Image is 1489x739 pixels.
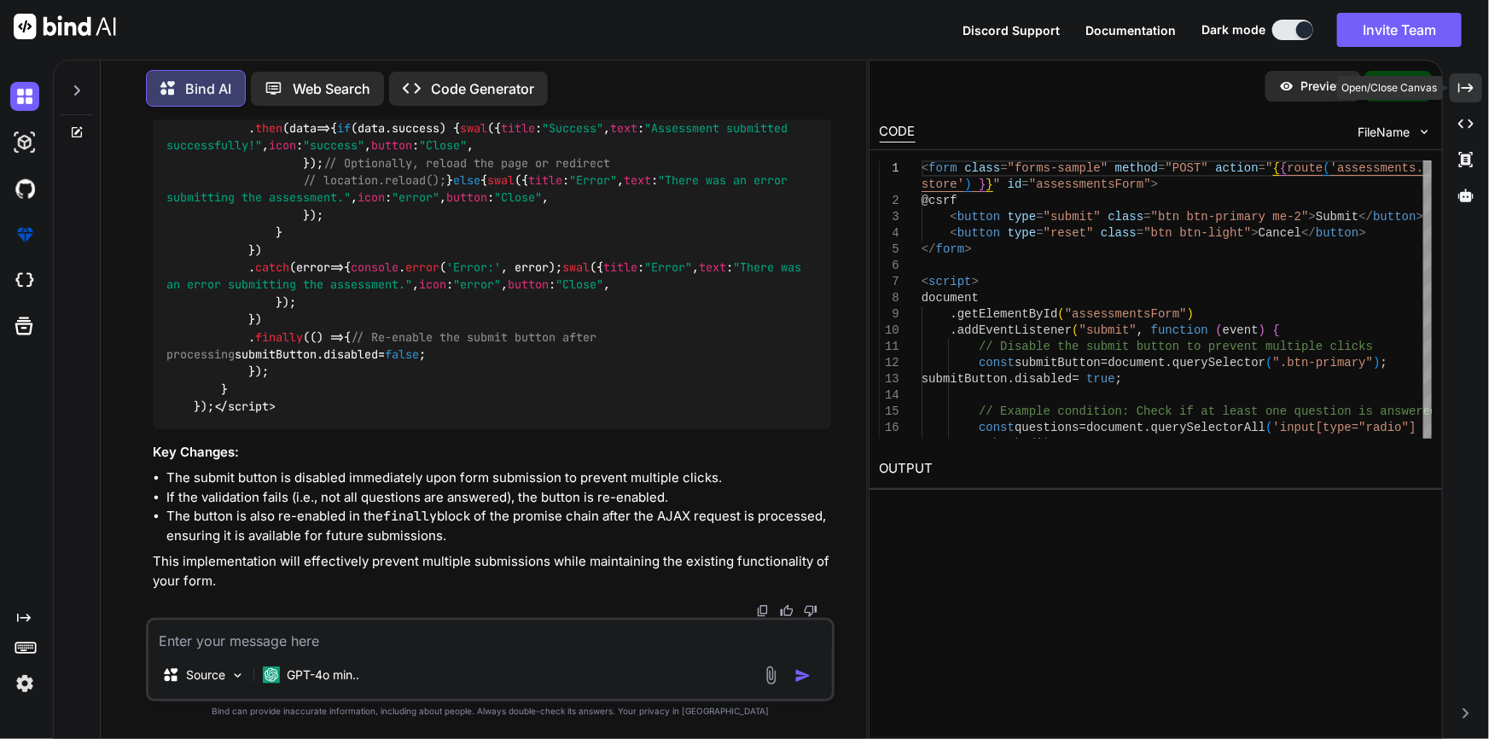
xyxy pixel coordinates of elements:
span: ; [1050,437,1057,451]
span: ) [1373,356,1380,369]
span: if [337,120,351,136]
span: true [1086,372,1115,386]
span: 'input[type="radio"] [1272,421,1416,434]
span: . [950,323,957,337]
img: settings [10,669,39,698]
span: method [1115,161,1158,175]
span: > [1416,210,1422,224]
p: Code Generator [431,79,534,99]
span: Cancel [1259,226,1301,240]
span: text [624,172,651,188]
div: 2 [880,193,899,209]
img: darkAi-studio [10,128,39,157]
span: "error" [392,190,439,206]
span: ) [1259,323,1265,337]
span: :checked' [979,437,1044,451]
span: button [957,210,1000,224]
div: 16 [880,420,899,436]
span: = [1036,226,1043,240]
img: chevron down [1417,125,1432,139]
span: </ [1301,226,1316,240]
span: </ [1358,210,1373,224]
span: const [979,356,1015,369]
img: preview [1279,79,1294,94]
span: else [453,172,480,188]
span: > [1151,177,1158,191]
span: FileName [1358,124,1410,141]
span: console [351,259,398,275]
span: ( [1265,421,1272,434]
img: like [780,604,794,618]
img: copy [756,604,770,618]
span: error [405,259,439,275]
div: 9 [880,306,899,323]
span: questions [1015,421,1079,434]
span: submitButton [1015,356,1101,369]
span: => [289,120,330,136]
span: "reset" [1044,226,1094,240]
span: ) [964,177,971,191]
span: button [957,226,1000,240]
p: Web Search [293,79,370,99]
span: . [1008,372,1015,386]
span: icon [419,277,446,293]
div: 14 [880,387,899,404]
p: This implementation will effectively prevent multiple submissions while maintaining the existing ... [153,552,832,591]
span: "POST" [1165,161,1207,175]
span: = [1143,210,1150,224]
span: > [972,275,979,288]
span: // Disable the submit button to prevent multiple c [979,340,1337,353]
h2: OUTPUT [870,449,1442,489]
span: // location.reload(); [303,172,446,188]
span: Discord Support [963,23,1060,38]
span: action [1215,161,1258,175]
img: darkChat [10,82,39,111]
span: false [385,346,419,362]
h3: Key Changes: [153,443,832,463]
div: Open/Close Canvas [1337,76,1443,100]
span: class [964,161,1000,175]
span: "Error" [569,172,617,188]
span: " [993,177,1000,191]
button: Invite Team [1337,13,1462,47]
li: The button is also re-enabled in the block of the promise chain after the AJAX request is process... [166,507,832,545]
span: button [1373,210,1416,224]
span: ( [1265,356,1272,369]
span: success [392,120,439,136]
span: document [922,291,979,305]
span: text [699,259,726,275]
span: querySelectorAll [1151,421,1265,434]
span: { [1272,161,1279,175]
span: icon [269,138,296,154]
span: submitButton [922,372,1008,386]
div: 10 [880,323,899,339]
span: = [1021,177,1028,191]
span: > [1358,226,1365,240]
span: = [1137,226,1143,240]
span: "error" [453,277,501,293]
img: Pick Models [230,668,245,683]
span: ( [1072,323,1079,337]
span: < [950,210,957,224]
span: finally [255,329,303,345]
span: "assessmentsForm" [1065,307,1187,321]
span: type [1008,210,1037,224]
span: button [1316,226,1358,240]
span: // Re-enable the submit button after processing [166,329,603,362]
span: = [1158,161,1165,175]
span: "There was an error submitting the assessment." [166,259,808,292]
div: 4 [880,225,899,241]
p: Bind can provide inaccurate information, including about people. Always double-check its answers.... [146,705,835,718]
span: "Close" [419,138,467,154]
span: => [296,259,344,275]
span: event [1223,323,1259,337]
p: Preview [1301,78,1347,95]
div: 5 [880,241,899,258]
span: document [1108,356,1165,369]
span: error [296,259,330,275]
span: function [1151,323,1208,337]
span: Dark mode [1201,21,1265,38]
span: = [1079,421,1086,434]
span: ) [1044,437,1050,451]
span: "submit" [1079,323,1137,337]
